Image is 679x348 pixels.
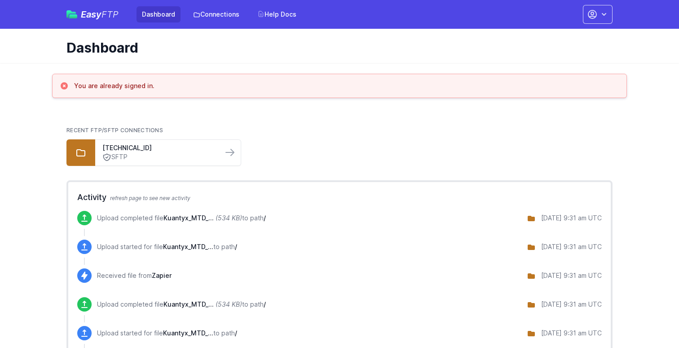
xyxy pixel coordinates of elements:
a: SFTP [102,152,216,162]
h2: Activity [77,191,602,204]
p: Upload started for file to path [97,242,237,251]
span: Zapier [152,272,172,279]
a: EasyFTP [66,10,119,19]
span: / [235,329,237,337]
span: Kuantyx_MTD_per_site_per_day_NEW_2025-09-24.csv [163,300,214,308]
span: Kuantyx_MTD_per_site_per_day_NEW_2025-09-24.csv [163,214,214,222]
div: [DATE] 9:31 am UTC [541,242,602,251]
img: easyftp_logo.png [66,10,77,18]
p: Upload started for file to path [97,329,237,338]
p: Received file from [97,271,172,280]
i: (534 KB) [216,300,242,308]
h2: Recent FTP/SFTP Connections [66,127,613,134]
div: [DATE] 9:31 am UTC [541,271,602,280]
h3: You are already signed in. [74,81,154,90]
span: / [235,243,237,250]
a: Help Docs [252,6,302,22]
span: refresh page to see new activity [110,195,190,201]
p: Upload completed file to path [97,300,266,309]
a: [TECHNICAL_ID] [102,143,216,152]
p: Upload completed file to path [97,214,266,223]
a: Dashboard [137,6,181,22]
span: / [264,214,266,222]
div: [DATE] 9:31 am UTC [541,300,602,309]
div: [DATE] 9:31 am UTC [541,329,602,338]
h1: Dashboard [66,40,605,56]
span: Kuantyx_MTD_per_site_per_day_NEW_2025-09-24.csv [163,243,213,250]
span: / [264,300,266,308]
i: (534 KB) [216,214,242,222]
span: FTP [101,9,119,20]
a: Connections [188,6,245,22]
span: Kuantyx_MTD_per_site_per_day_NEW_2025-09-24.csv [163,329,213,337]
div: [DATE] 9:31 am UTC [541,214,602,223]
span: Easy [81,10,119,19]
